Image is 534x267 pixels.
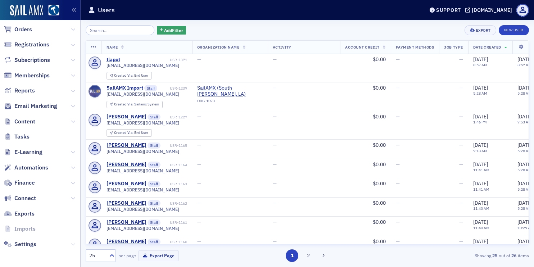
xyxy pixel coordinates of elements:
span: $0.00 [373,113,386,120]
span: — [396,180,400,187]
button: [DOMAIN_NAME] [465,8,515,13]
time: 11:40 AM [473,225,489,230]
a: Settings [4,240,36,248]
time: 10:29 AM [517,225,534,230]
a: [PERSON_NAME] [107,142,146,149]
a: Subscriptions [4,56,50,64]
a: New User [499,25,529,35]
span: Memberships [14,72,50,80]
a: Content [4,118,35,126]
time: 8:57 AM [517,62,531,67]
time: 5:28 AM [473,91,487,96]
span: [EMAIL_ADDRESS][DOMAIN_NAME] [107,168,179,173]
span: — [459,56,463,63]
div: Created Via: End User [107,129,152,137]
span: Exports [14,210,35,218]
div: Created Via: End User [107,72,152,80]
span: Staff [148,162,160,168]
span: [DATE] [473,142,488,148]
span: — [396,56,400,63]
span: [DATE] [473,200,488,206]
span: [DATE] [473,85,488,91]
span: [EMAIL_ADDRESS][DOMAIN_NAME] [107,149,179,154]
span: — [197,200,201,206]
span: — [459,161,463,168]
span: $0.00 [373,219,386,225]
span: $0.00 [373,56,386,63]
time: 11:41 AM [473,187,489,192]
span: — [273,238,277,245]
span: Name [107,45,118,50]
div: USR-1165 [162,143,187,148]
span: Registrations [14,41,49,49]
time: 5:28 AM [517,206,531,211]
a: Email Marketing [4,102,57,110]
span: $0.00 [373,85,386,91]
div: USR-1160 [162,240,187,244]
span: — [273,142,277,148]
span: — [459,219,463,225]
a: [PERSON_NAME] [107,239,146,245]
span: $0.00 [373,200,386,206]
span: — [273,219,277,225]
span: Content [14,118,35,126]
span: [DATE] [517,200,532,206]
img: SailAMX [48,5,59,16]
span: [EMAIL_ADDRESS][DOMAIN_NAME] [107,91,179,97]
span: [DATE] [473,56,488,63]
span: Tasks [14,133,30,141]
span: [DATE] [517,161,532,168]
time: 9:18 AM [473,148,487,153]
span: Staff [148,200,160,207]
span: — [396,85,400,91]
span: [EMAIL_ADDRESS][DOMAIN_NAME] [107,226,179,231]
span: Payment Methods [396,45,434,50]
a: [PERSON_NAME] [107,219,146,226]
button: Export [465,25,496,35]
span: Created Via : [114,130,134,135]
span: — [197,180,201,187]
time: 5:28 AM [517,187,531,192]
a: Imports [4,225,36,233]
a: [PERSON_NAME] [107,114,146,120]
span: [DATE] [517,113,532,120]
span: — [273,85,277,91]
strong: 25 [491,252,499,259]
span: [EMAIL_ADDRESS][DOMAIN_NAME] [107,120,179,126]
span: Activity [273,45,291,50]
div: [DOMAIN_NAME] [472,7,512,13]
span: Account Credit [345,45,379,50]
div: [PERSON_NAME] [107,200,146,207]
time: 5:28 AM [517,148,531,153]
div: USR-1227 [162,115,187,119]
a: [PERSON_NAME] [107,181,146,187]
div: End User [114,74,148,78]
span: — [459,113,463,120]
span: Organization Name [197,45,240,50]
span: [DATE] [517,85,532,91]
span: Connect [14,194,36,202]
button: 2 [302,249,315,262]
a: SailAMX (South [PERSON_NAME], LA) [197,85,263,98]
a: Connect [4,194,36,202]
span: Date Created [473,45,501,50]
span: — [273,56,277,63]
a: Reports [4,87,35,95]
span: Created Via : [114,102,134,107]
span: Finance [14,179,35,187]
img: SailAMX [10,5,43,17]
span: — [197,56,201,63]
a: Orders [4,26,32,33]
span: [DATE] [517,56,532,63]
span: Staff [148,239,160,245]
span: Created Via : [114,73,134,78]
a: Automations [4,164,48,172]
div: Showing out of items [386,252,529,259]
span: — [273,180,277,187]
a: SailAMX Import [107,85,143,91]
